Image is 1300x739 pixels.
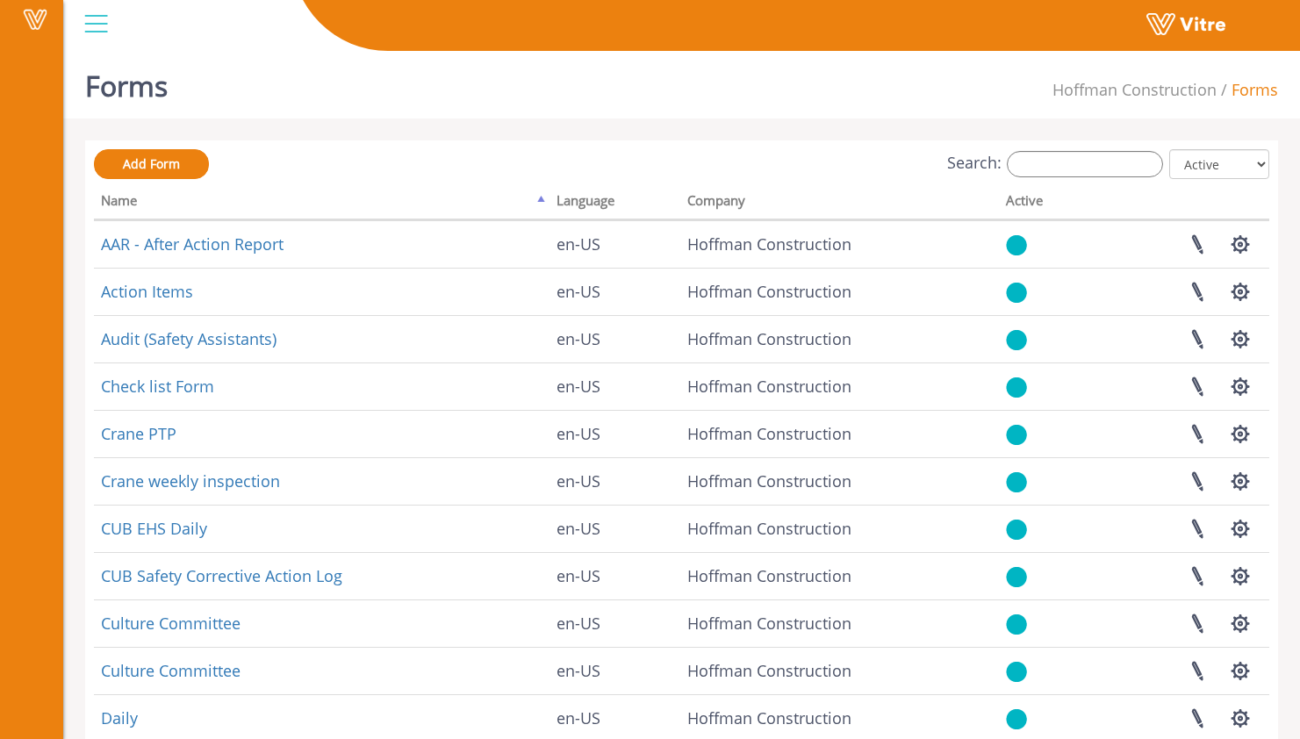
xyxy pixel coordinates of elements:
[687,233,851,255] span: 211
[1006,708,1027,730] img: yes
[1006,424,1027,446] img: yes
[687,565,851,586] span: 211
[999,187,1089,220] th: Active
[1006,566,1027,588] img: yes
[549,268,681,315] td: en-US
[687,707,851,728] span: 211
[549,647,681,694] td: en-US
[101,281,193,302] a: Action Items
[101,423,176,444] a: Crane PTP
[101,328,277,349] a: Audit (Safety Assistants)
[687,423,851,444] span: 211
[687,613,851,634] span: 211
[549,315,681,362] td: en-US
[549,410,681,457] td: en-US
[1006,282,1027,304] img: yes
[101,233,284,255] a: AAR - After Action Report
[101,707,138,728] a: Daily
[687,376,851,397] span: 211
[101,470,280,491] a: Crane weekly inspection
[1006,613,1027,635] img: yes
[1052,79,1217,100] span: 211
[687,281,851,302] span: 211
[94,149,209,179] a: Add Form
[687,328,851,349] span: 211
[549,220,681,268] td: en-US
[680,187,998,220] th: Company
[123,155,180,172] span: Add Form
[1006,519,1027,541] img: yes
[1006,377,1027,398] img: yes
[94,187,549,220] th: Name: activate to sort column descending
[1006,661,1027,683] img: yes
[101,565,342,586] a: CUB Safety Corrective Action Log
[1006,471,1027,493] img: yes
[947,151,1163,177] label: Search:
[1007,151,1163,177] input: Search:
[101,660,241,681] a: Culture Committee
[1217,79,1278,102] li: Forms
[1006,329,1027,351] img: yes
[549,552,681,599] td: en-US
[549,505,681,552] td: en-US
[687,660,851,681] span: 211
[687,470,851,491] span: 211
[549,187,681,220] th: Language
[1006,234,1027,256] img: yes
[101,376,214,397] a: Check list Form
[85,44,168,118] h1: Forms
[549,457,681,505] td: en-US
[101,518,207,539] a: CUB EHS Daily
[687,518,851,539] span: 211
[101,613,241,634] a: Culture Committee
[549,599,681,647] td: en-US
[549,362,681,410] td: en-US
